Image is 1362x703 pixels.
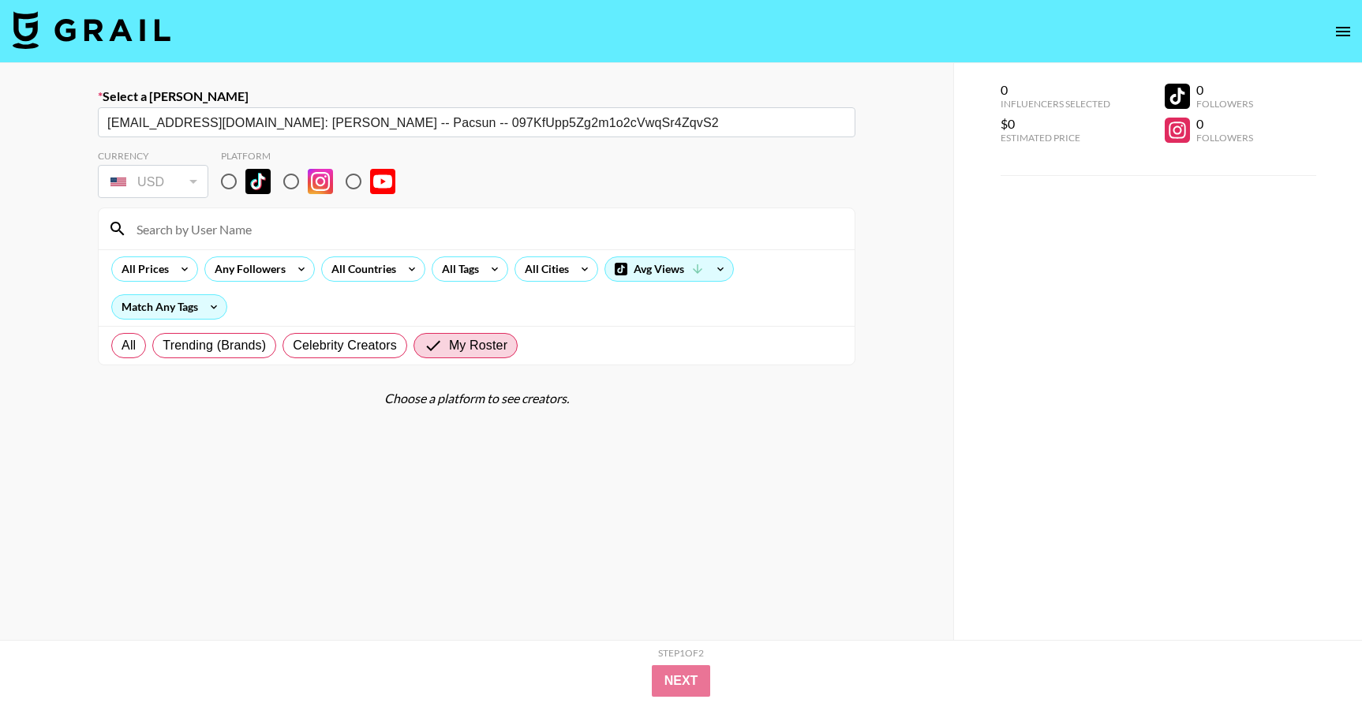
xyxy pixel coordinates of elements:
[101,168,205,196] div: USD
[652,665,711,697] button: Next
[515,257,572,281] div: All Cities
[1001,98,1110,110] div: Influencers Selected
[98,150,208,162] div: Currency
[1001,116,1110,132] div: $0
[449,336,507,355] span: My Roster
[13,11,170,49] img: Grail Talent
[98,88,855,104] label: Select a [PERSON_NAME]
[1196,98,1253,110] div: Followers
[1196,132,1253,144] div: Followers
[98,391,855,406] div: Choose a platform to see creators.
[308,169,333,194] img: Instagram
[370,169,395,194] img: YouTube
[205,257,289,281] div: Any Followers
[293,336,397,355] span: Celebrity Creators
[163,336,266,355] span: Trending (Brands)
[98,162,208,201] div: Currency is locked to USD
[127,216,845,241] input: Search by User Name
[605,257,733,281] div: Avg Views
[245,169,271,194] img: TikTok
[1327,16,1359,47] button: open drawer
[122,336,136,355] span: All
[112,295,226,319] div: Match Any Tags
[1196,82,1253,98] div: 0
[1001,132,1110,144] div: Estimated Price
[322,257,399,281] div: All Countries
[221,150,408,162] div: Platform
[1001,82,1110,98] div: 0
[112,257,172,281] div: All Prices
[658,647,704,659] div: Step 1 of 2
[1196,116,1253,132] div: 0
[432,257,482,281] div: All Tags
